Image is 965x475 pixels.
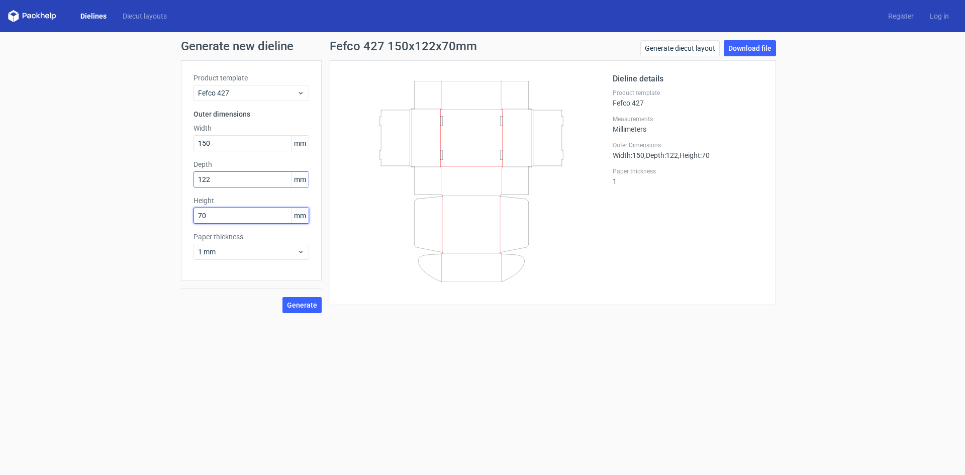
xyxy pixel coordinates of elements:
a: Generate diecut layout [640,40,720,56]
div: Fefco 427 [613,89,763,107]
a: Log in [922,11,957,21]
a: Dielines [72,11,115,21]
label: Outer Dimensions [613,141,763,149]
label: Measurements [613,115,763,123]
div: 1 [613,167,763,185]
span: 1 mm [198,247,297,257]
span: Fefco 427 [198,88,297,98]
label: Depth [194,159,309,169]
span: mm [291,172,309,187]
label: Paper thickness [613,167,763,175]
a: Diecut layouts [115,11,175,21]
label: Height [194,196,309,206]
span: , Height : 70 [678,151,710,159]
div: Millimeters [613,115,763,133]
h2: Dieline details [613,73,763,85]
span: , Depth : 122 [644,151,678,159]
a: Download file [724,40,776,56]
label: Width [194,123,309,133]
h1: Generate new dieline [181,40,784,52]
label: Product template [194,73,309,83]
span: Generate [287,302,317,309]
button: Generate [282,297,322,313]
span: mm [291,136,309,151]
h3: Outer dimensions [194,109,309,119]
h1: Fefco 427 150x122x70mm [330,40,477,52]
label: Paper thickness [194,232,309,242]
label: Product template [613,89,763,97]
a: Register [880,11,922,21]
span: mm [291,208,309,223]
span: Width : 150 [613,151,644,159]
